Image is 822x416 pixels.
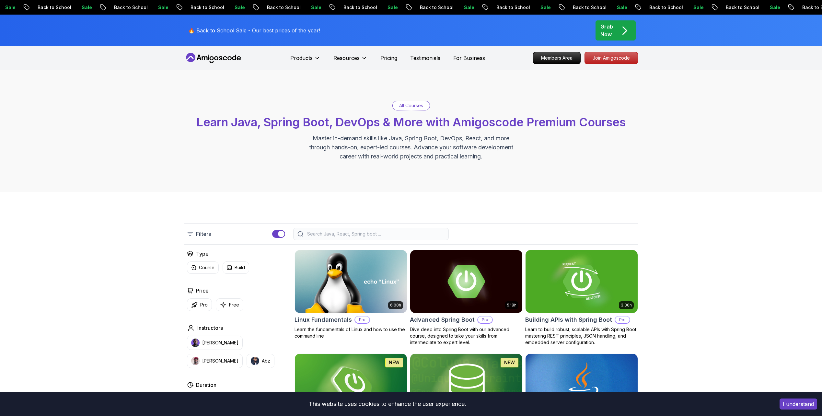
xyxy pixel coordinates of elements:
p: Members Area [533,52,580,64]
h2: Type [196,250,209,258]
p: Resources [333,54,360,62]
p: Learn the fundamentals of Linux and how to use the command line [295,326,407,339]
p: Filters [196,230,211,238]
p: All Courses [399,102,423,109]
p: Pro [478,317,492,323]
p: Dive deep into Spring Boot with our advanced course, designed to take your skills from intermedia... [410,326,523,346]
p: Products [290,54,313,62]
p: 3.30h [621,303,632,308]
img: Building APIs with Spring Boot card [526,250,638,313]
img: Advanced Spring Boot card [410,250,522,313]
p: Back to School [32,4,76,11]
p: Back to School [644,4,688,11]
p: Pro [615,317,630,323]
a: Members Area [533,52,581,64]
button: instructor imgAbz [247,354,274,368]
a: Pricing [380,54,397,62]
button: Build [223,261,249,274]
h2: Advanced Spring Boot [410,315,475,324]
p: [PERSON_NAME] [202,340,238,346]
p: Sale [765,4,785,11]
a: Building APIs with Spring Boot card3.30hBuilding APIs with Spring BootProLearn to build robust, s... [525,250,638,346]
p: Sale [76,4,97,11]
a: Testimonials [410,54,440,62]
p: Pro [355,317,369,323]
p: Master in-demand skills like Java, Spring Boot, DevOps, React, and more through hands-on, expert-... [302,134,520,161]
h2: Price [196,287,209,295]
p: 6.00h [390,303,401,308]
a: Advanced Spring Boot card5.18hAdvanced Spring BootProDive deep into Spring Boot with our advanced... [410,250,523,346]
p: Learn to build robust, scalable APIs with Spring Boot, mastering REST principles, JSON handling, ... [525,326,638,346]
p: Back to School [262,4,306,11]
h2: Instructors [197,324,223,332]
p: Back to School [109,4,153,11]
button: Accept cookies [780,399,817,410]
button: Resources [333,54,367,67]
button: Products [290,54,320,67]
p: NEW [389,359,399,366]
img: instructor img [191,339,200,347]
p: Sale [229,4,250,11]
img: instructor img [191,357,200,365]
h2: Duration [196,381,216,389]
p: Back to School [185,4,229,11]
a: Linux Fundamentals card6.00hLinux FundamentalsProLearn the fundamentals of Linux and how to use t... [295,250,407,339]
p: Back to School [491,4,535,11]
p: Course [199,264,214,271]
p: Back to School [415,4,459,11]
p: NEW [504,359,515,366]
button: instructor img[PERSON_NAME] [187,336,243,350]
p: [PERSON_NAME] [202,358,238,364]
p: 5.18h [507,303,516,308]
p: Abz [262,358,270,364]
p: Build [235,264,245,271]
a: Join Amigoscode [585,52,638,64]
p: Grab Now [600,23,613,38]
p: 🔥 Back to School Sale - Our best prices of the year! [188,27,320,34]
p: Pro [200,302,208,308]
img: Linux Fundamentals card [295,250,407,313]
button: Pro [187,298,212,311]
button: Course [187,261,219,274]
a: For Business [453,54,485,62]
p: Free [229,302,239,308]
button: instructor img[PERSON_NAME] [187,354,243,368]
p: Sale [612,4,632,11]
div: This website uses cookies to enhance the user experience. [5,397,770,411]
img: instructor img [251,357,259,365]
p: Sale [688,4,709,11]
p: Back to School [721,4,765,11]
p: Back to School [568,4,612,11]
input: Search Java, React, Spring boot ... [306,231,445,237]
p: Sale [459,4,480,11]
span: Learn Java, Spring Boot, DevOps & More with Amigoscode Premium Courses [196,115,626,129]
p: Sale [306,4,327,11]
p: Sale [382,4,403,11]
h2: Linux Fundamentals [295,315,352,324]
p: Sale [153,4,174,11]
button: Free [216,298,243,311]
p: Sale [535,4,556,11]
h2: Building APIs with Spring Boot [525,315,612,324]
p: Back to School [338,4,382,11]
